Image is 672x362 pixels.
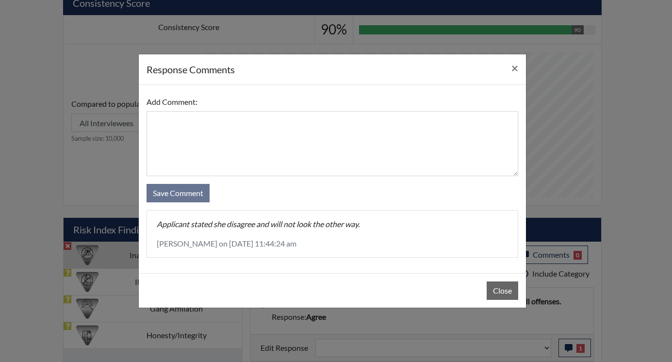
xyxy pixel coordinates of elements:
[511,61,518,75] span: ×
[157,238,508,249] p: [PERSON_NAME] on [DATE] 11:44:24 am
[147,62,235,77] h5: response Comments
[147,93,197,111] label: Add Comment:
[157,218,508,230] p: Applicant stated she disagree and will not look the other way.
[147,184,210,202] button: Save Comment
[504,54,526,82] button: Close
[487,281,518,300] button: Close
